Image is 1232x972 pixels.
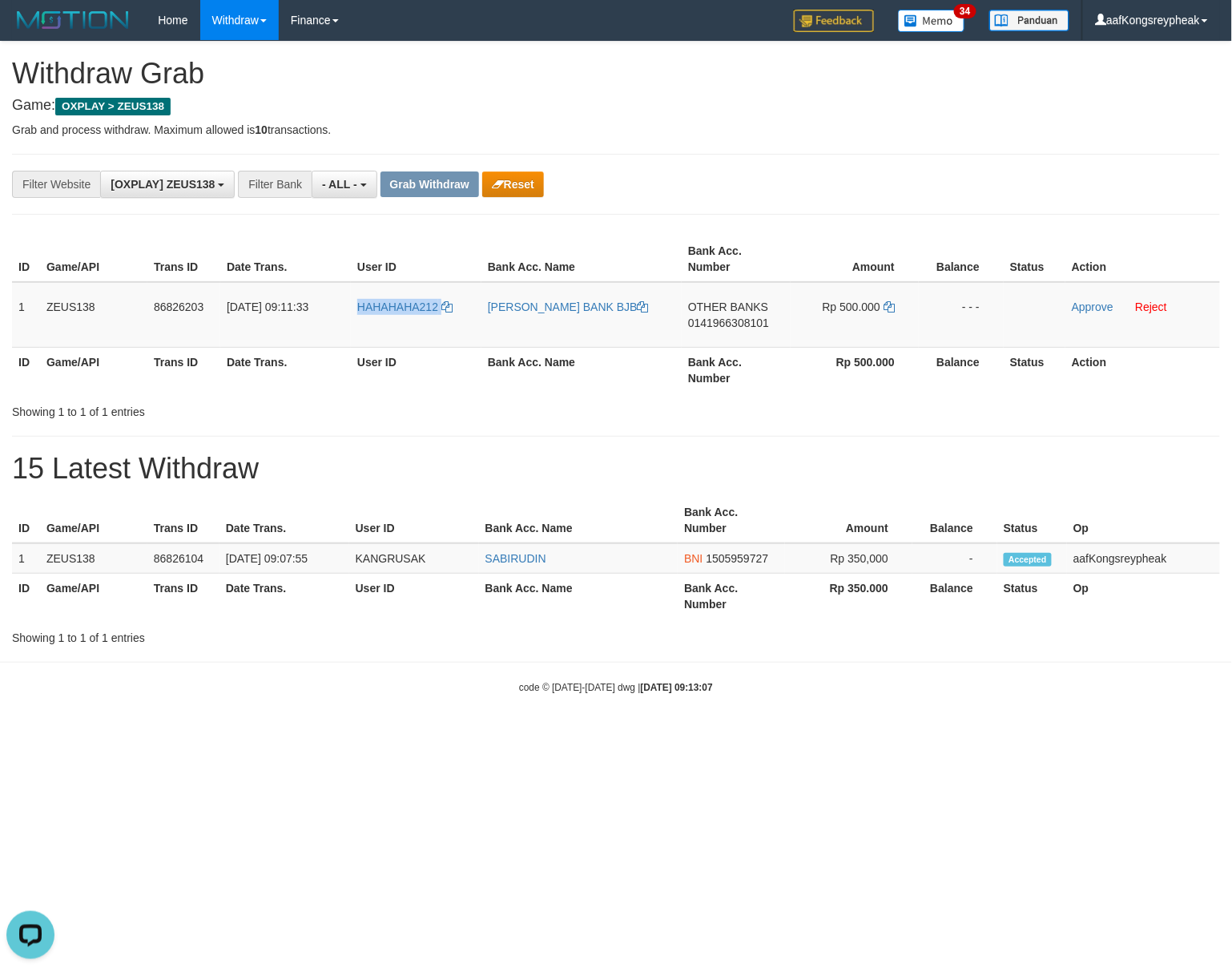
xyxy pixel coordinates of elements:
[997,498,1067,543] th: Status
[40,543,147,574] td: ZEUS138
[1065,236,1220,282] th: Action
[481,347,682,393] th: Bank Acc. Name
[678,574,785,619] th: Bank Acc. Number
[12,347,40,393] th: ID
[791,347,919,393] th: Rp 500.000
[219,574,349,619] th: Date Trans.
[312,171,376,198] button: - ALL -
[1067,574,1220,619] th: Op
[823,300,880,313] span: Rp 500.000
[147,236,220,282] th: Trans ID
[357,300,453,313] a: HAHAHAHA212
[1072,300,1113,313] a: Approve
[40,498,147,543] th: Game/API
[12,236,40,282] th: ID
[919,236,1004,282] th: Balance
[12,453,1220,485] h1: 15 Latest Withdraw
[220,236,351,282] th: Date Trans.
[997,574,1067,619] th: Status
[255,123,268,136] strong: 10
[12,397,501,420] div: Showing 1 to 1 of 1 entries
[12,58,1220,90] h1: Withdraw Grab
[40,282,147,348] td: ZEUS138
[349,498,479,543] th: User ID
[12,498,40,543] th: ID
[488,300,649,313] a: [PERSON_NAME] BANK BJB
[322,178,357,191] span: - ALL -
[481,236,682,282] th: Bank Acc. Name
[707,552,769,565] span: Copy 1505959727 to clipboard
[12,574,40,619] th: ID
[238,171,312,198] div: Filter Bank
[349,574,479,619] th: User ID
[1004,236,1065,282] th: Status
[147,574,219,619] th: Trans ID
[12,122,1220,138] p: Grab and process withdraw. Maximum allowed is transactions.
[219,543,349,574] td: [DATE] 09:07:55
[785,574,912,619] th: Rp 350.000
[479,498,678,543] th: Bank Acc. Name
[688,300,768,313] span: OTHER BANKS
[919,347,1004,393] th: Balance
[351,236,481,282] th: User ID
[794,10,874,32] img: Feedback.jpg
[227,300,308,313] span: [DATE] 09:11:33
[898,10,965,32] img: Button%20Memo.svg
[100,171,235,198] button: [OXPLAY] ZEUS138
[989,10,1069,31] img: panduan.png
[12,623,501,646] div: Showing 1 to 1 of 1 entries
[684,552,703,565] span: BNI
[884,300,895,313] a: Copy 500000 to clipboard
[1004,553,1052,567] span: Accepted
[351,347,481,393] th: User ID
[785,543,912,574] td: Rp 350,000
[1004,347,1065,393] th: Status
[954,4,976,18] span: 34
[479,574,678,619] th: Bank Acc. Name
[919,282,1004,348] td: - - -
[682,347,791,393] th: Bank Acc. Number
[147,347,220,393] th: Trans ID
[40,574,147,619] th: Game/API
[482,171,544,197] button: Reset
[111,178,215,191] span: [OXPLAY] ZEUS138
[688,317,769,329] span: Copy 0141966308101 to clipboard
[791,236,919,282] th: Amount
[6,6,54,54] button: Open LiveChat chat widget
[154,300,203,313] span: 86826203
[40,236,147,282] th: Game/API
[912,498,997,543] th: Balance
[912,543,997,574] td: -
[12,98,1220,114] h4: Game:
[641,682,713,693] strong: [DATE] 09:13:07
[55,98,171,115] span: OXPLAY > ZEUS138
[147,498,219,543] th: Trans ID
[380,171,479,197] button: Grab Withdraw
[485,552,546,565] a: SABIRUDIN
[357,300,438,313] span: HAHAHAHA212
[912,574,997,619] th: Balance
[1067,543,1220,574] td: aafKongsreypheak
[678,498,785,543] th: Bank Acc. Number
[12,8,134,32] img: MOTION_logo.png
[12,543,40,574] td: 1
[785,498,912,543] th: Amount
[219,498,349,543] th: Date Trans.
[12,171,100,198] div: Filter Website
[40,347,147,393] th: Game/API
[1067,498,1220,543] th: Op
[1065,347,1220,393] th: Action
[682,236,791,282] th: Bank Acc. Number
[147,543,219,574] td: 86826104
[220,347,351,393] th: Date Trans.
[519,682,713,693] small: code © [DATE]-[DATE] dwg |
[1135,300,1167,313] a: Reject
[349,543,479,574] td: KANGRUSAK
[12,282,40,348] td: 1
